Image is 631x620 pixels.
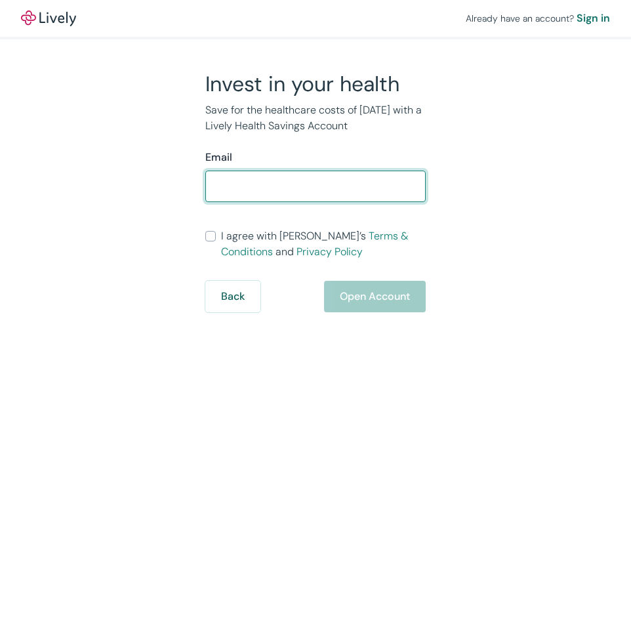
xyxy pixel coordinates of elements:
div: Already have an account? [466,10,610,26]
label: Email [205,150,232,165]
p: Save for the healthcare costs of [DATE] with a Lively Health Savings Account [205,102,426,134]
a: LivelyLively [21,10,76,26]
img: Lively [21,10,76,26]
a: Privacy Policy [296,245,363,258]
a: Sign in [577,10,610,26]
span: I agree with [PERSON_NAME]’s and [221,228,426,260]
h2: Invest in your health [205,71,426,97]
button: Back [205,281,260,312]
